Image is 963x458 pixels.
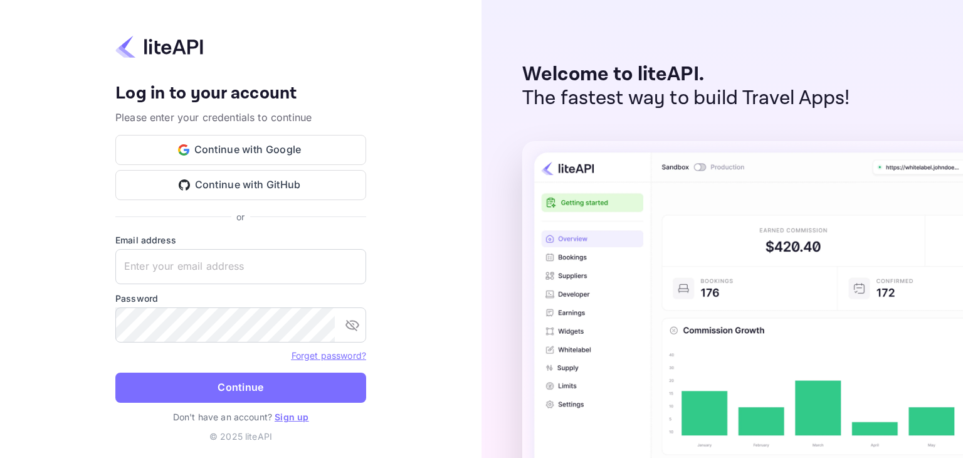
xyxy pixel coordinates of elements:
p: or [236,210,245,223]
p: Don't have an account? [115,410,366,423]
a: Forget password? [292,350,366,361]
p: The fastest way to build Travel Apps! [522,87,850,110]
p: © 2025 liteAPI [209,430,272,443]
a: Sign up [275,412,308,422]
p: Welcome to liteAPI. [522,63,850,87]
a: Forget password? [292,349,366,361]
button: Continue with Google [115,135,366,165]
input: Enter your email address [115,249,366,284]
button: Continue with GitHub [115,170,366,200]
button: toggle password visibility [340,312,365,338]
img: liteapi [115,35,203,59]
label: Password [115,292,366,305]
p: Please enter your credentials to continue [115,110,366,125]
button: Continue [115,373,366,403]
label: Email address [115,233,366,247]
h4: Log in to your account [115,83,366,105]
